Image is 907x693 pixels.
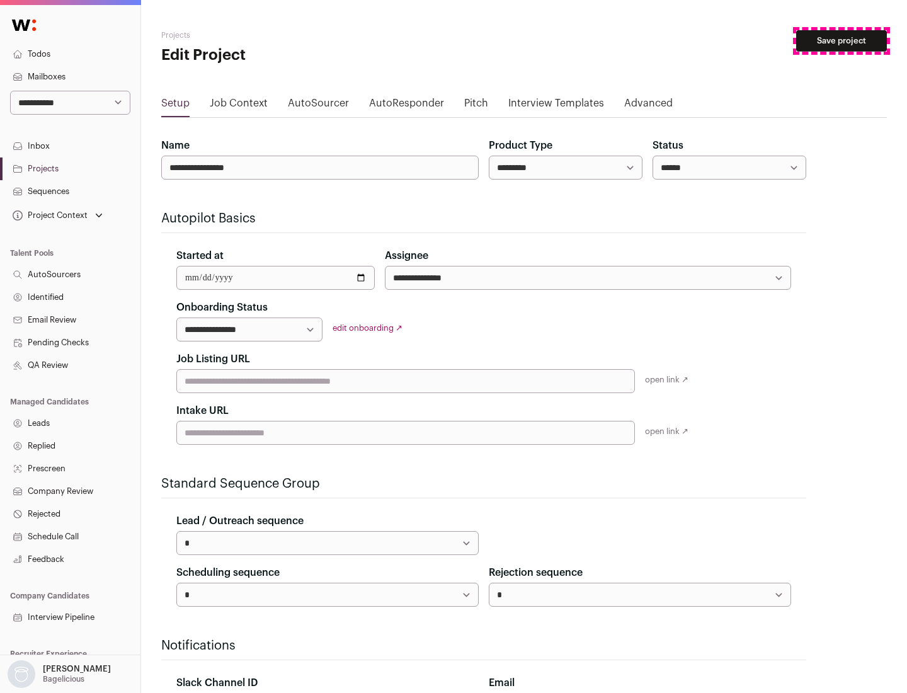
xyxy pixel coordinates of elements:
[8,660,35,688] img: nopic.png
[43,674,84,684] p: Bagelicious
[5,13,43,38] img: Wellfound
[5,660,113,688] button: Open dropdown
[176,403,229,418] label: Intake URL
[489,138,552,153] label: Product Type
[10,210,88,220] div: Project Context
[10,207,105,224] button: Open dropdown
[176,565,280,580] label: Scheduling sequence
[489,675,791,690] div: Email
[176,513,304,529] label: Lead / Outreach sequence
[464,96,488,116] a: Pitch
[176,248,224,263] label: Started at
[161,637,806,655] h2: Notifications
[161,210,806,227] h2: Autopilot Basics
[161,45,403,66] h1: Edit Project
[176,352,250,367] label: Job Listing URL
[176,675,258,690] label: Slack Channel ID
[333,324,402,332] a: edit onboarding ↗
[385,248,428,263] label: Assignee
[489,565,583,580] label: Rejection sequence
[43,664,111,674] p: [PERSON_NAME]
[369,96,444,116] a: AutoResponder
[161,475,806,493] h2: Standard Sequence Group
[161,96,190,116] a: Setup
[161,138,190,153] label: Name
[508,96,604,116] a: Interview Templates
[210,96,268,116] a: Job Context
[161,30,403,40] h2: Projects
[796,30,887,52] button: Save project
[653,138,683,153] label: Status
[288,96,349,116] a: AutoSourcer
[624,96,673,116] a: Advanced
[176,300,268,315] label: Onboarding Status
